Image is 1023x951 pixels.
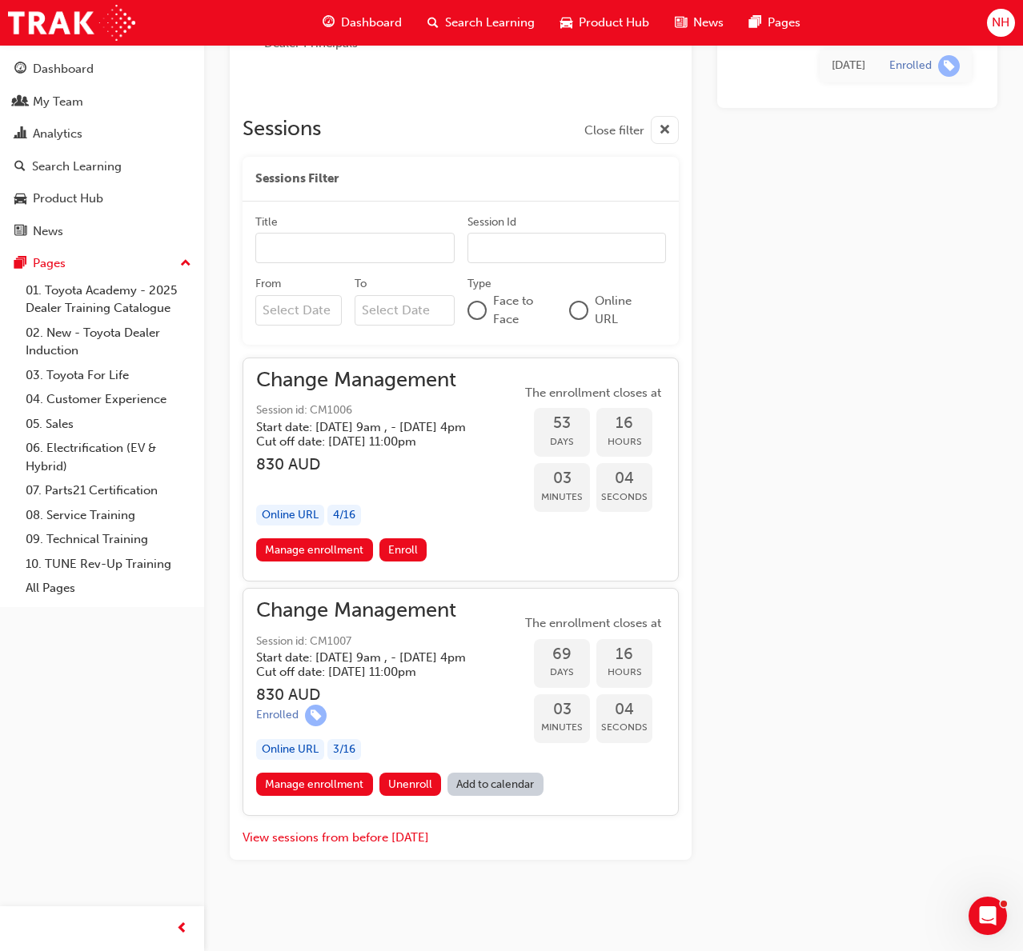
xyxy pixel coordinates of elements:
[33,190,103,208] div: Product Hub
[327,505,361,526] div: 4 / 16
[256,685,491,704] h3: 830 AUD
[534,414,590,433] span: 53
[180,254,191,274] span: up-icon
[534,701,590,719] span: 03
[749,13,761,33] span: pages-icon
[987,9,1015,37] button: NH
[415,6,548,39] a: search-iconSearch Learning
[256,505,324,526] div: Online URL
[19,478,198,503] a: 07. Parts21 Certification
[19,552,198,577] a: 10. TUNE Rev-Up Training
[379,773,442,796] button: Unenroll
[256,434,466,449] h5: Cut off date: [DATE] 11:00pm
[355,276,367,292] div: To
[19,321,198,363] a: 02. New - Toyota Dealer Induction
[379,538,427,561] button: Enroll
[14,62,26,77] span: guage-icon
[256,601,665,802] button: Change ManagementSession id: CM1007Start date: [DATE] 9am , - [DATE] 4pm Cut off date: [DATE] 11:...
[595,292,653,328] span: Online URL
[548,6,662,39] a: car-iconProduct Hub
[596,718,652,737] span: Seconds
[33,125,82,143] div: Analytics
[14,225,26,239] span: news-icon
[19,363,198,388] a: 03. Toyota For Life
[6,152,198,182] a: Search Learning
[243,116,321,144] h2: Sessions
[6,249,198,278] button: Pages
[33,93,83,111] div: My Team
[341,14,402,32] span: Dashboard
[19,387,198,412] a: 04. Customer Experience
[243,829,429,847] button: View sessions from before [DATE]
[6,119,198,149] a: Analytics
[6,184,198,214] a: Product Hub
[534,470,590,488] span: 03
[8,5,135,41] img: Trak
[693,14,724,32] span: News
[596,470,652,488] span: 04
[14,95,26,110] span: people-icon
[14,160,26,174] span: search-icon
[256,538,373,561] a: Manage enrollment
[355,295,454,326] input: To
[256,739,324,761] div: Online URL
[938,55,960,77] span: learningRecordVerb_ENROLL-icon
[521,384,665,402] span: The enrollment closes at
[534,718,590,737] span: Minutes
[327,739,361,761] div: 3 / 16
[467,214,516,230] div: Session Id
[534,488,590,506] span: Minutes
[256,455,491,474] h3: 830 AUD
[521,614,665,633] span: The enrollment closes at
[256,601,491,620] span: Change Management
[889,58,932,74] div: Enrolled
[33,60,94,78] div: Dashboard
[256,402,491,420] span: Session id: CM1006
[596,433,652,451] span: Hours
[534,663,590,681] span: Days
[256,420,466,434] h5: Start date: [DATE] 9am , - [DATE] 4pm
[255,233,455,263] input: Title
[662,6,736,39] a: news-iconNews
[596,414,652,433] span: 16
[6,87,198,117] a: My Team
[596,663,652,681] span: Hours
[584,122,644,140] span: Close filter
[256,371,491,390] span: Change Management
[19,576,198,601] a: All Pages
[305,705,327,726] span: learningRecordVerb_ENROLL-icon
[310,6,415,39] a: guage-iconDashboard
[256,371,665,568] button: Change ManagementSession id: CM1006Start date: [DATE] 9am , - [DATE] 4pm Cut off date: [DATE] 11:...
[32,158,122,176] div: Search Learning
[596,488,652,506] span: Seconds
[832,57,865,75] div: Tue Aug 26 2025 07:56:02 GMT+1000 (Australian Eastern Standard Time)
[659,121,671,141] span: cross-icon
[493,292,557,328] span: Face to Face
[19,278,198,321] a: 01. Toyota Academy - 2025 Dealer Training Catalogue
[14,192,26,206] span: car-icon
[323,13,335,33] span: guage-icon
[596,701,652,719] span: 04
[579,14,649,32] span: Product Hub
[255,170,339,188] span: Sessions Filter
[19,503,198,528] a: 08. Service Training
[33,222,63,241] div: News
[19,412,198,437] a: 05. Sales
[6,54,198,84] a: Dashboard
[584,116,679,144] button: Close filter
[19,527,198,552] a: 09. Technical Training
[256,708,299,723] div: Enrolled
[255,276,281,292] div: From
[969,897,1007,935] iframe: Intercom live chat
[427,13,439,33] span: search-icon
[447,773,544,796] a: Add to calendar
[675,13,687,33] span: news-icon
[14,127,26,142] span: chart-icon
[534,645,590,664] span: 69
[560,13,572,33] span: car-icon
[6,217,198,246] a: News
[33,254,66,273] div: Pages
[992,14,1009,32] span: NH
[255,214,278,230] div: Title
